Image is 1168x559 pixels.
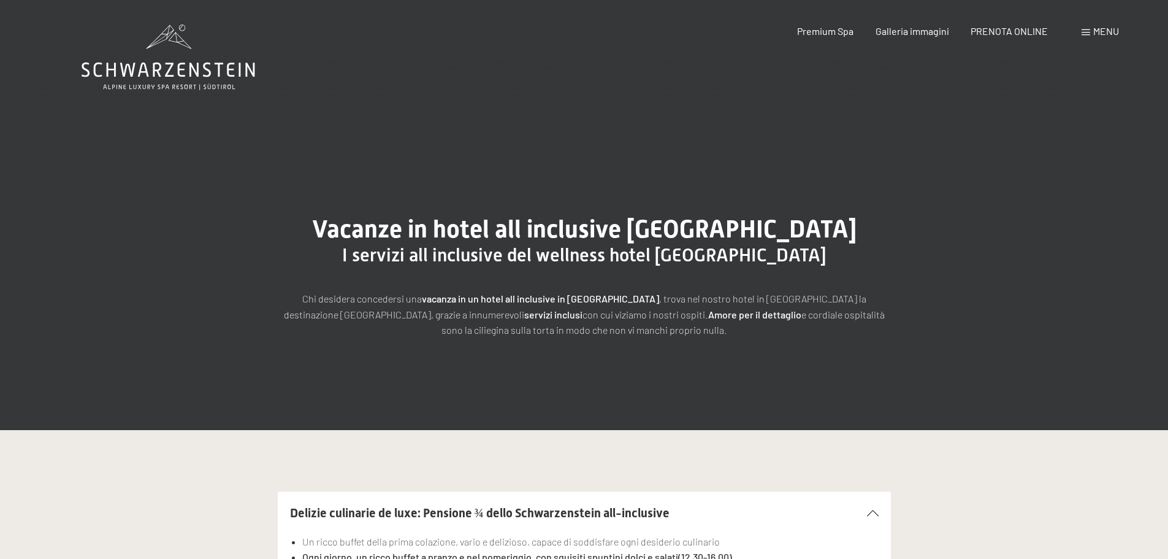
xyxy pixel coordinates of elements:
a: Premium Spa [797,25,853,37]
a: PRENOTA ONLINE [971,25,1048,37]
strong: Amore per il dettaglio [708,309,801,320]
strong: servizi inclusi [524,309,582,320]
span: Delizie culinarie de luxe: Pensione ¾ dello Schwarzenstein all-inclusive [290,506,670,520]
span: Vacanze in hotel all inclusive [GEOGRAPHIC_DATA] [312,215,857,244]
a: Galleria immagini [876,25,949,37]
span: I servizi all inclusive del wellness hotel [GEOGRAPHIC_DATA] [342,244,826,266]
span: Menu [1093,25,1119,37]
li: Un ricco buffet della prima colazione, vario e delizioso, capace di soddisfare ogni desiderio cul... [302,534,878,550]
strong: vacanza in un hotel all inclusive in [GEOGRAPHIC_DATA] [422,293,659,304]
p: Chi desidera concedersi una , trova nel nostro hotel in [GEOGRAPHIC_DATA] la destinazione [GEOGRA... [278,291,891,338]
